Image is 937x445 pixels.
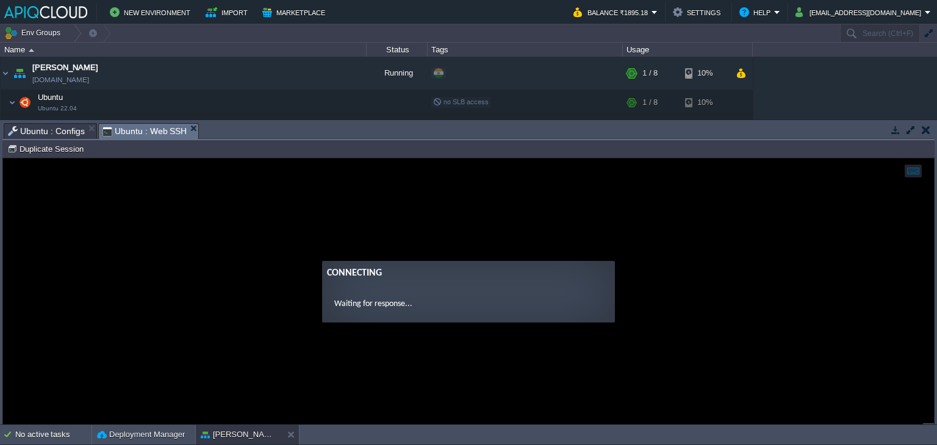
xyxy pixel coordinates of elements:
[9,90,16,115] img: AMDAwAAAACH5BAEAAAAALAAAAAABAAEAAAICRAEAOw==
[685,90,725,115] div: 10%
[367,57,428,90] div: Running
[331,139,600,152] p: Waiting for response...
[97,429,185,441] button: Deployment Manager
[673,5,724,20] button: Settings
[32,74,89,86] a: [DOMAIN_NAME]
[1,57,10,90] img: AMDAwAAAACH5BAEAAAAALAAAAAABAAEAAAICRAEAOw==
[428,43,622,57] div: Tags
[102,124,187,139] span: Ubuntu : Web SSH
[795,5,925,20] button: [EMAIL_ADDRESS][DOMAIN_NAME]
[7,143,87,154] button: Duplicate Session
[739,5,774,20] button: Help
[4,24,65,41] button: Env Groups
[262,5,329,20] button: Marketplace
[642,115,655,134] div: 1 / 8
[206,5,251,20] button: Import
[11,57,28,90] img: AMDAwAAAACH5BAEAAAAALAAAAAABAAEAAAICRAEAOw==
[433,98,489,105] span: no SLB access
[1,43,366,57] div: Name
[367,43,427,57] div: Status
[8,124,85,138] span: Ubuntu : Configs
[37,92,65,102] span: Ubuntu
[37,93,65,102] a: UbuntuUbuntu 22.04
[201,429,278,441] button: [PERSON_NAME]
[642,90,658,115] div: 1 / 8
[15,425,92,444] div: No active tasks
[29,49,34,52] img: AMDAwAAAACH5BAEAAAAALAAAAAABAAEAAAICRAEAOw==
[685,57,725,90] div: 10%
[642,57,658,90] div: 1 / 8
[16,90,34,115] img: AMDAwAAAACH5BAEAAAAALAAAAAABAAEAAAICRAEAOw==
[33,115,50,134] img: AMDAwAAAACH5BAEAAAAALAAAAAABAAEAAAICRAEAOw==
[573,5,652,20] button: Balance ₹1895.18
[32,62,98,74] a: [PERSON_NAME]
[324,107,607,122] div: Connecting
[38,105,77,112] span: Ubuntu 22.04
[685,115,725,134] div: 10%
[623,43,752,57] div: Usage
[110,5,194,20] button: New Environment
[4,6,87,18] img: APIQCloud
[26,115,33,134] img: AMDAwAAAACH5BAEAAAAALAAAAAABAAEAAAICRAEAOw==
